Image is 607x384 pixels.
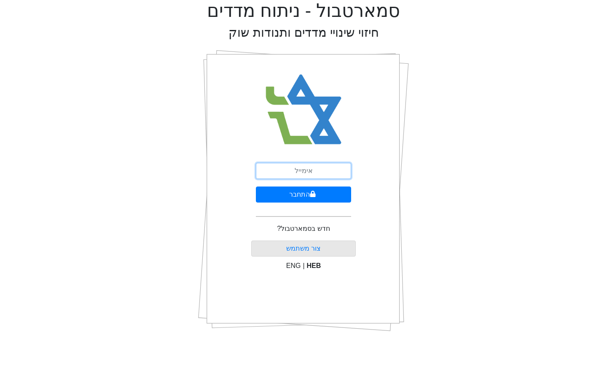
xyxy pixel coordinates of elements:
[277,224,330,234] p: חדש בסמארטבול?
[258,63,349,156] img: Smart Bull
[256,163,351,179] input: אימייל
[256,187,351,203] button: התחבר
[286,262,301,269] span: ENG
[307,262,321,269] span: HEB
[303,262,304,269] span: |
[251,241,356,257] button: צור משתמש
[228,25,379,40] h2: חיזוי שינויי מדדים ותנודות שוק
[286,245,321,252] a: צור משתמש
